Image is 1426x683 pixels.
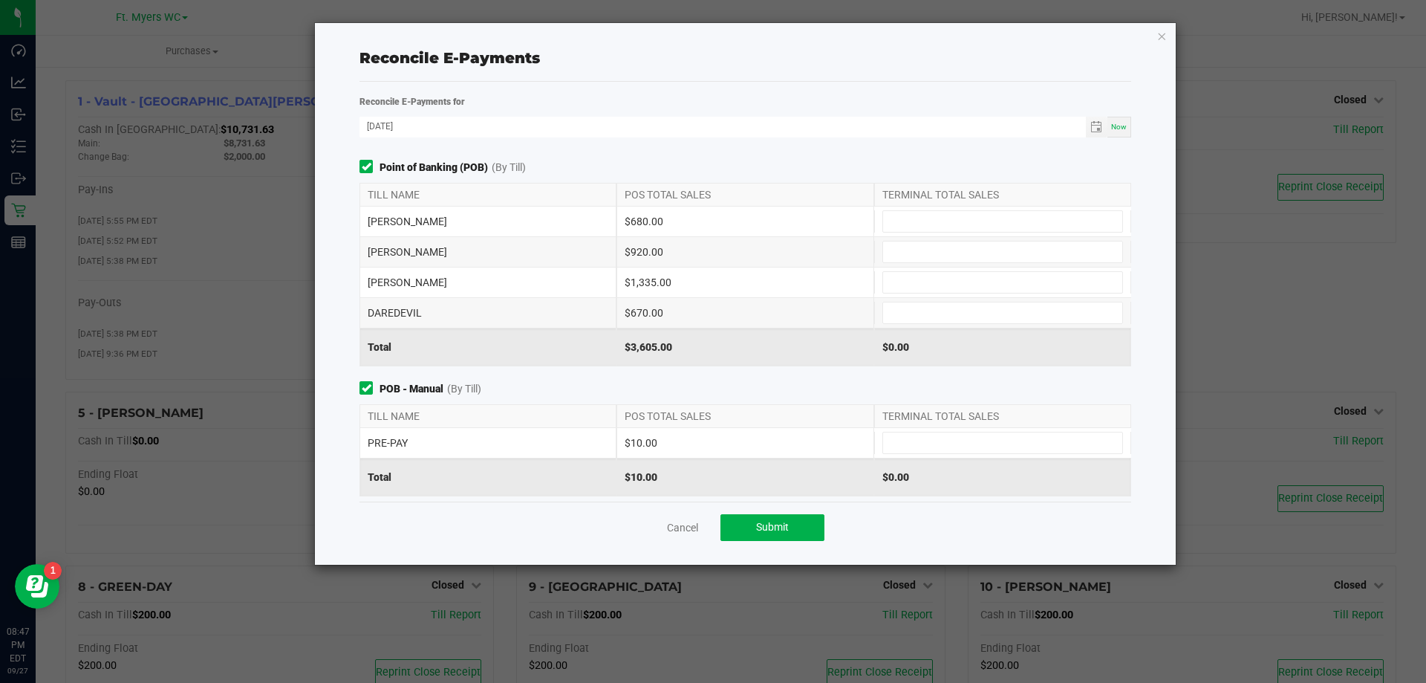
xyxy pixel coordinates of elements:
div: [PERSON_NAME] [359,237,616,267]
a: Cancel [667,520,698,535]
div: POS TOTAL SALES [616,405,873,427]
button: Submit [720,514,824,541]
div: Reconcile E-Payments [359,47,1131,69]
div: Total [359,328,616,366]
strong: Reconcile E-Payments for [359,97,465,107]
div: $0.00 [874,459,1131,496]
div: Total [359,459,616,496]
span: Toggle calendar [1086,117,1107,137]
div: TERMINAL TOTAL SALES [874,405,1131,427]
div: $670.00 [616,298,873,328]
form-toggle: Include in reconciliation [359,381,380,397]
div: POS TOTAL SALES [616,184,873,206]
div: $0.00 [874,328,1131,366]
strong: Point of Banking (POB) [380,160,488,175]
span: Submit [756,521,789,533]
strong: POB - Manual [380,381,443,397]
iframe: Resource center unread badge [44,562,62,580]
div: PRE-PAY [359,428,616,458]
input: Date [359,117,1086,135]
div: TILL NAME [359,405,616,427]
div: DAREDEVIL [359,298,616,328]
div: [PERSON_NAME] [359,268,616,297]
iframe: Resource center [15,564,59,609]
span: Now [1111,123,1127,131]
div: [PERSON_NAME] [359,207,616,236]
div: $920.00 [616,237,873,267]
form-toggle: Include in reconciliation [359,160,380,175]
div: $10.00 [616,459,873,496]
div: $3,605.00 [616,328,873,366]
span: (By Till) [447,381,481,397]
div: $680.00 [616,207,873,236]
div: TILL NAME [359,184,616,206]
div: $10.00 [616,428,873,458]
div: $1,335.00 [616,268,873,297]
div: TERMINAL TOTAL SALES [874,184,1131,206]
span: (By Till) [492,160,526,175]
